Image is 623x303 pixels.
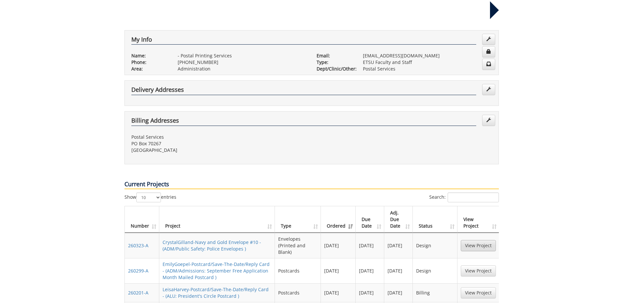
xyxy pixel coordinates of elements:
[275,258,321,283] td: Postcards
[413,258,457,283] td: Design
[125,206,159,233] th: Number: activate to sort column ascending
[131,52,168,59] p: Name:
[321,283,356,302] td: [DATE]
[131,36,476,45] h4: My Info
[317,52,353,59] p: Email:
[131,147,307,153] p: [GEOGRAPHIC_DATA]
[482,46,495,57] a: Change Password
[317,66,353,72] p: Dept/Clinic/Other:
[482,34,495,45] a: Edit Info
[275,283,321,302] td: Postcards
[124,192,176,202] label: Show entries
[128,268,148,274] a: 260299-A
[356,233,384,258] td: [DATE]
[482,84,495,95] a: Edit Addresses
[163,261,270,280] a: EmilyGoepel-Postcard/Save-The-Date/Reply Card - (ADM/Admissions: September Free Application Month...
[429,192,499,202] label: Search:
[163,286,269,299] a: LeisaHarvey-Postcard/Save-The-Date/Reply Card - (ALU: President's Circle Postcard )
[413,283,457,302] td: Billing
[461,287,496,298] a: View Project
[448,192,499,202] input: Search:
[321,206,356,233] th: Ordered: activate to sort column ascending
[178,66,307,72] p: Administration
[317,59,353,66] p: Type:
[178,52,307,59] p: - Postal Printing Services
[457,206,499,233] th: View Project: activate to sort column ascending
[131,140,307,147] p: PO Box 70267
[275,206,321,233] th: Type: activate to sort column ascending
[356,258,384,283] td: [DATE]
[124,180,499,189] p: Current Projects
[363,59,492,66] p: ETSU Faculty and Staff
[163,239,261,252] a: CrystalGilland-Navy and Gold Envelope #10 - (ADM/Public Safety: Police Envelopes )
[321,233,356,258] td: [DATE]
[363,52,492,59] p: [EMAIL_ADDRESS][DOMAIN_NAME]
[413,233,457,258] td: Design
[131,59,168,66] p: Phone:
[131,117,476,126] h4: Billing Addresses
[275,233,321,258] td: Envelopes (Printed and Blank)
[384,283,413,302] td: [DATE]
[384,206,413,233] th: Adj. Due Date: activate to sort column ascending
[413,206,457,233] th: Status: activate to sort column ascending
[363,66,492,72] p: Postal Services
[482,59,495,70] a: Change Communication Preferences
[461,240,496,251] a: View Project
[482,115,495,126] a: Edit Addresses
[384,233,413,258] td: [DATE]
[128,242,148,249] a: 260323-A
[128,290,148,296] a: 260201-A
[356,206,384,233] th: Due Date: activate to sort column ascending
[131,87,476,95] h4: Delivery Addresses
[136,192,161,202] select: Showentries
[356,283,384,302] td: [DATE]
[159,206,275,233] th: Project: activate to sort column ascending
[178,59,307,66] p: [PHONE_NUMBER]
[131,66,168,72] p: Area:
[384,258,413,283] td: [DATE]
[321,258,356,283] td: [DATE]
[461,265,496,276] a: View Project
[131,134,307,140] p: Postal Services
